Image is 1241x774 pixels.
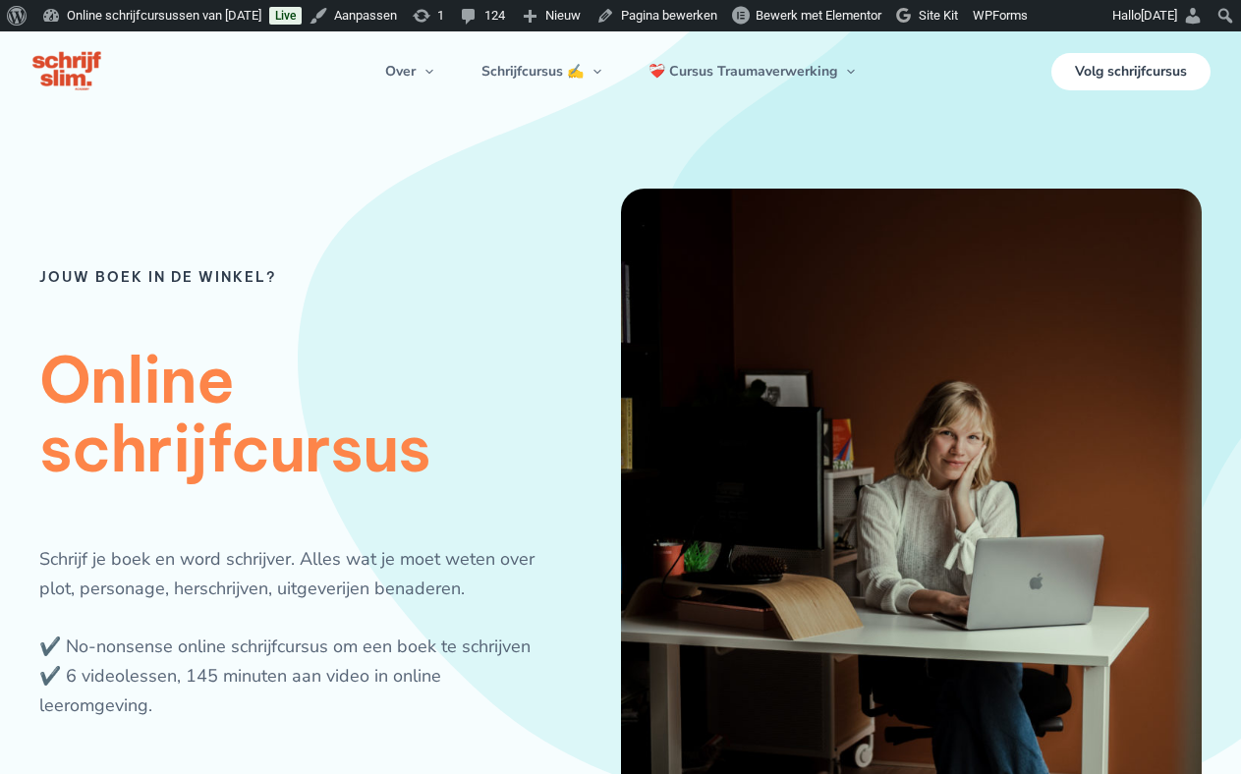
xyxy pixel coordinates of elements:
[39,346,558,484] h1: Online schrijfcursus
[756,8,881,23] span: Bewerk met Elementor
[39,545,558,603] div: Schrijf je boek en word schrijver. Alles wat je moet weten over plot, personage, herschrijven, ui...
[837,42,855,101] span: Menu schakelen
[362,42,457,101] a: OverMenu schakelen
[39,633,558,662] div: ✔️ No-nonsense online schrijfcursus om een boek te schrijven
[1141,8,1177,23] span: [DATE]
[1051,53,1211,90] a: Volg schrijfcursus
[625,42,878,101] a: ❤️‍🩹 Cursus TraumaverwerkingMenu schakelen
[458,42,625,101] a: Schrijfcursus ✍️Menu schakelen
[416,42,433,101] span: Menu schakelen
[269,7,302,25] a: Live
[31,49,104,94] img: schrijfcursus schrijfslim academy
[39,662,558,720] div: ✔️ 6 videolessen, 145 minuten aan video in online leeromgeving.
[39,270,558,284] h6: Jouw boek in de winkel?
[919,8,958,23] span: Site Kit
[362,42,878,101] nav: Navigatie op de site: Menu
[584,42,601,101] span: Menu schakelen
